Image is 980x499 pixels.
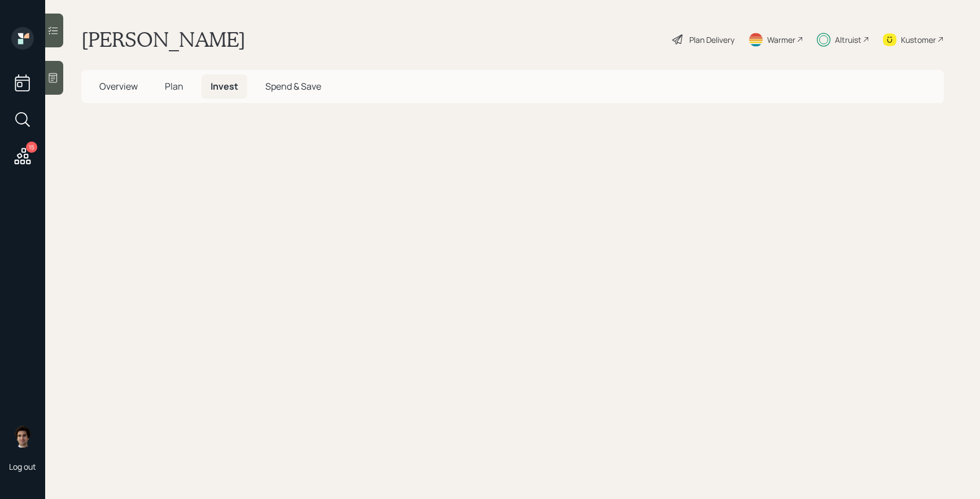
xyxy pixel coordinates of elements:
span: Invest [211,80,238,92]
span: Overview [99,80,138,92]
div: 15 [26,142,37,153]
img: harrison-schaefer-headshot-2.png [11,425,34,448]
div: Altruist [835,34,861,46]
div: Plan Delivery [689,34,734,46]
div: Warmer [767,34,795,46]
div: Kustomer [901,34,936,46]
span: Spend & Save [265,80,321,92]
span: Plan [165,80,183,92]
div: Log out [9,461,36,472]
h1: [PERSON_NAME] [81,27,246,52]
